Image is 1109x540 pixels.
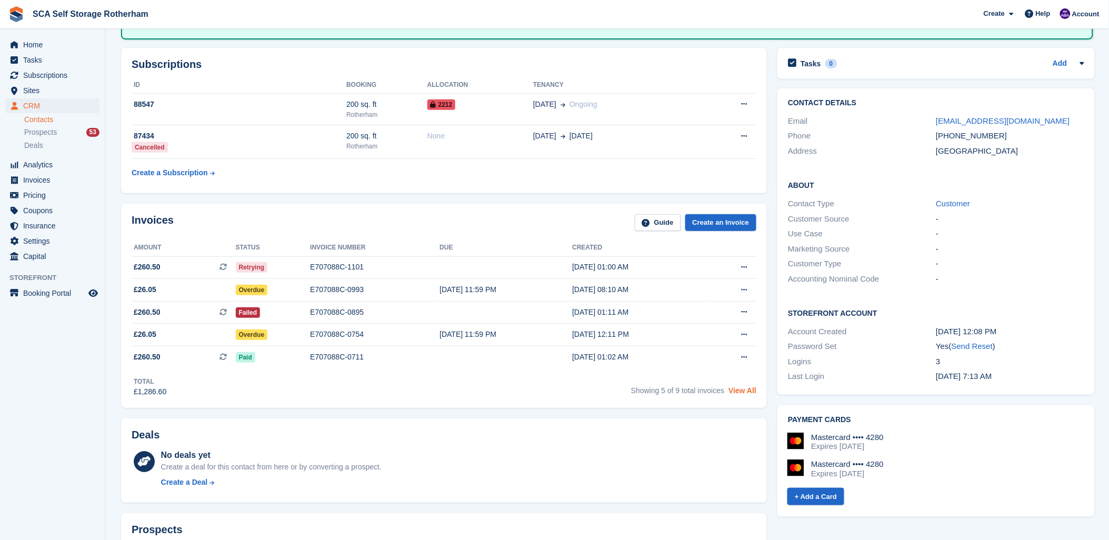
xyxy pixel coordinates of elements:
[23,249,86,264] span: Capital
[161,449,382,462] div: No deals yet
[787,488,844,505] a: + Add a Card
[132,167,208,178] div: Create a Subscription
[788,326,936,338] div: Account Created
[24,140,99,151] a: Deals
[24,141,43,151] span: Deals
[427,77,533,94] th: Allocation
[936,273,1084,285] div: -
[28,5,153,23] a: SCA Self Storage Rotherham
[936,130,1084,142] div: [PHONE_NUMBER]
[134,307,161,318] span: £260.50
[811,469,884,478] div: Expires [DATE]
[788,198,936,210] div: Contact Type
[5,98,99,113] a: menu
[5,203,99,218] a: menu
[788,273,936,285] div: Accounting Nominal Code
[5,188,99,203] a: menu
[533,77,700,94] th: Tenancy
[87,287,99,299] a: Preview store
[236,239,311,256] th: Status
[132,429,159,441] h2: Deals
[570,131,593,142] span: [DATE]
[788,341,936,353] div: Password Set
[936,213,1084,225] div: -
[9,273,105,283] span: Storefront
[1072,9,1100,19] span: Account
[533,131,556,142] span: [DATE]
[132,163,215,183] a: Create a Subscription
[346,99,427,110] div: 200 sq. ft
[132,131,346,142] div: 87434
[685,214,757,232] a: Create an Invoice
[23,234,86,248] span: Settings
[952,342,993,351] a: Send Reset
[936,372,992,381] time: 2025-07-05 06:13:32 UTC
[236,285,268,295] span: Overdue
[5,286,99,301] a: menu
[570,100,597,108] span: Ongoing
[788,179,1084,190] h2: About
[936,199,970,208] a: Customer
[936,356,1084,368] div: 3
[161,462,382,473] div: Create a deal for this contact from here or by converting a prospect.
[787,433,804,449] img: Mastercard Logo
[134,284,156,295] span: £26.05
[132,142,168,153] div: Cancelled
[5,249,99,264] a: menu
[427,131,533,142] div: None
[788,228,936,240] div: Use Case
[134,386,166,397] div: £1,286.60
[310,262,439,273] div: E707088C-1101
[936,326,1084,338] div: [DATE] 12:08 PM
[572,262,705,273] div: [DATE] 01:00 AM
[23,173,86,187] span: Invoices
[161,477,208,488] div: Create a Deal
[788,243,936,255] div: Marketing Source
[788,258,936,270] div: Customer Type
[346,131,427,142] div: 200 sq. ft
[5,83,99,98] a: menu
[811,442,884,451] div: Expires [DATE]
[936,116,1070,125] a: [EMAIL_ADDRESS][DOMAIN_NAME]
[132,524,183,536] h2: Prospects
[310,239,439,256] th: Invoice number
[236,329,268,340] span: Overdue
[5,234,99,248] a: menu
[8,6,24,22] img: stora-icon-8386f47178a22dfd0bd8f6a31ec36ba5ce8667c1dd55bd0f319d3a0aa187defe.svg
[572,239,705,256] th: Created
[439,329,572,340] div: [DATE] 11:59 PM
[439,239,572,256] th: Due
[936,228,1084,240] div: -
[439,284,572,295] div: [DATE] 11:59 PM
[23,68,86,83] span: Subscriptions
[161,477,382,488] a: Create a Deal
[134,377,166,386] div: Total
[236,262,268,273] span: Retrying
[635,214,681,232] a: Guide
[134,262,161,273] span: £260.50
[23,53,86,67] span: Tasks
[132,58,756,71] h2: Subscriptions
[86,128,99,137] div: 53
[5,37,99,52] a: menu
[346,142,427,151] div: Rotherham
[23,218,86,233] span: Insurance
[5,157,99,172] a: menu
[132,99,346,110] div: 88547
[572,284,705,295] div: [DATE] 08:10 AM
[24,127,57,137] span: Prospects
[572,329,705,340] div: [DATE] 12:11 PM
[132,77,346,94] th: ID
[936,145,1084,157] div: [GEOGRAPHIC_DATA]
[788,371,936,383] div: Last Login
[936,341,1084,353] div: Yes
[631,386,724,395] span: Showing 5 of 9 total invoices
[5,53,99,67] a: menu
[811,433,884,442] div: Mastercard •••• 4280
[23,98,86,113] span: CRM
[788,416,1084,424] h2: Payment cards
[310,352,439,363] div: E707088C-0711
[23,157,86,172] span: Analytics
[936,243,1084,255] div: -
[788,99,1084,107] h2: Contact Details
